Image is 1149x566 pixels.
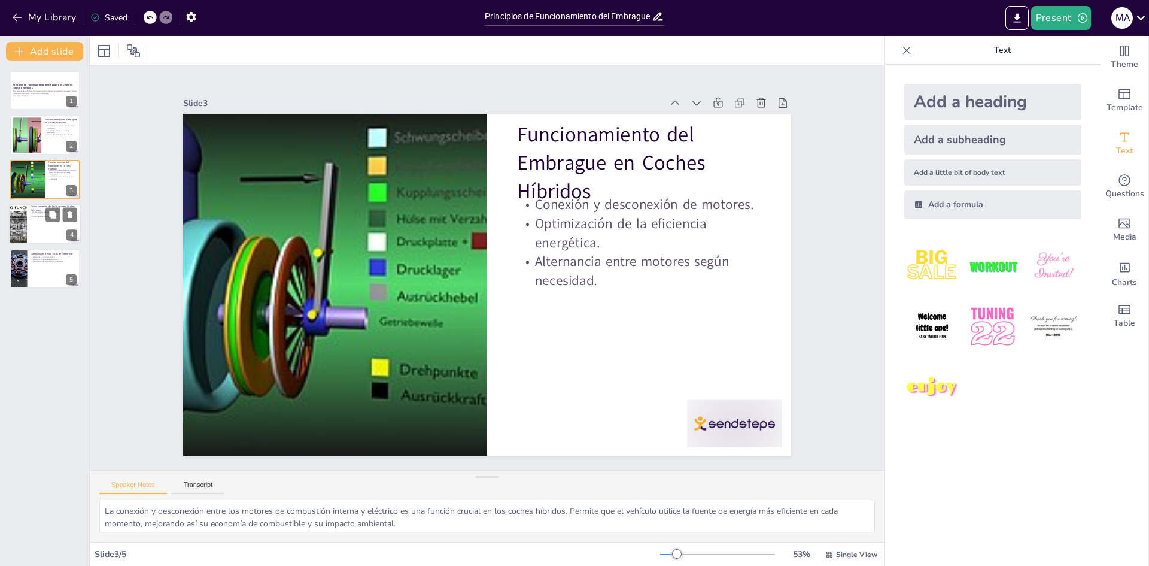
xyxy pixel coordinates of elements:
div: 5 [66,274,77,285]
div: 1 [10,71,80,110]
button: Present [1031,6,1091,30]
div: Add a subheading [904,125,1081,155]
img: 2.jpeg [965,238,1020,294]
p: Transmisión de una sola velocidad. [31,213,77,216]
span: Theme [1111,58,1138,71]
div: 2 [66,141,77,152]
div: Add text boxes [1101,122,1148,165]
p: Menor necesidad de mantenimiento. [31,216,77,218]
img: 4.jpeg [904,299,960,355]
p: Conexión y desconexión de motores. [518,195,761,214]
div: Get real-time input from your audience [1101,165,1148,208]
span: Charts [1112,276,1137,289]
div: 1 [66,96,77,107]
span: Position [126,44,141,58]
div: Slide 3 / 5 [95,549,660,560]
p: Alternancia entre motores según necesidad. [48,176,77,180]
div: Add a table [1101,295,1148,338]
div: Add a formula [904,190,1081,219]
div: 2 [10,115,80,155]
span: Single View [836,550,877,559]
button: Delete Slide [63,208,77,222]
span: Template [1107,101,1143,114]
div: 3 [10,160,80,199]
p: Comparación de los Tipos de Embrague [31,252,77,255]
img: 7.jpeg [904,360,960,416]
button: m a [1111,6,1133,30]
button: Add slide [6,42,83,61]
p: Funcionamiento del Embrague en Coches Híbridos [518,120,761,205]
p: Alternancia entre motores según necesidad. [518,252,761,290]
div: Add a heading [904,84,1081,120]
p: Esta presentación aborda el funcionamiento del embrague en vehículos manuales, híbridos y eléctri... [13,90,77,95]
div: 3 [66,185,77,196]
p: Optimización de la eficiencia energética. [48,171,77,175]
p: Conexión y desconexión de motores. [48,170,77,172]
div: 5 [10,249,80,289]
button: Duplicate Slide [45,208,60,222]
div: 4 [9,204,81,244]
p: Funcionamiento del Embrague en Coches Manuales [45,117,77,124]
img: 1.jpeg [904,238,960,294]
img: 3.jpeg [1026,238,1081,294]
strong: Principios de Funcionamiento del Embrague en Distintos Tipos de Vehículos [13,83,72,90]
div: 53 % [787,549,816,560]
p: Diferencias en función y diseño. [31,256,77,258]
p: Optimización de la eficiencia energética. [518,214,761,252]
div: m a [1111,7,1133,29]
div: Add images, graphics, shapes or video [1101,208,1148,252]
span: Questions [1105,187,1144,201]
input: Insert title [485,8,652,25]
p: Adaptación a necesidades específicas. [31,258,77,261]
div: 4 [66,230,77,241]
div: Layout [95,41,114,60]
div: Change the overall theme [1101,36,1148,79]
div: Add ready made slides [1101,79,1148,122]
p: Generated with [URL] [13,95,77,97]
p: Optimización del rendimiento y la eficiencia. [31,260,77,262]
div: Add a little bit of body text [904,159,1081,186]
div: Slide 3 [183,98,661,109]
p: No se requiere embrague tradicional. [31,211,77,213]
p: El pedal del embrague activa el mecanismo. [45,129,77,134]
div: Saved [90,12,127,23]
textarea: La conexión y desconexión entre los motores de combustión interna y eléctrico es una función cruc... [99,500,875,532]
p: Funcionamiento del Embrague en Coches Híbridos [48,161,77,171]
p: Control del rendimiento del vehículo. [45,134,77,136]
img: 6.jpeg [1026,299,1081,355]
span: Media [1113,231,1136,244]
span: Text [1116,144,1133,158]
p: Funcionamiento del Embrague en Coches Eléctricos [31,205,77,212]
p: Text [916,36,1089,65]
button: Speaker Notes [99,481,167,494]
span: Table [1114,317,1135,330]
img: 5.jpeg [965,299,1020,355]
button: My Library [9,8,81,27]
button: Transcript [172,481,225,494]
p: El embrague desconecta el motor de la transmisión. [45,125,77,129]
div: Add charts and graphs [1101,252,1148,295]
button: Export to PowerPoint [1005,6,1029,30]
